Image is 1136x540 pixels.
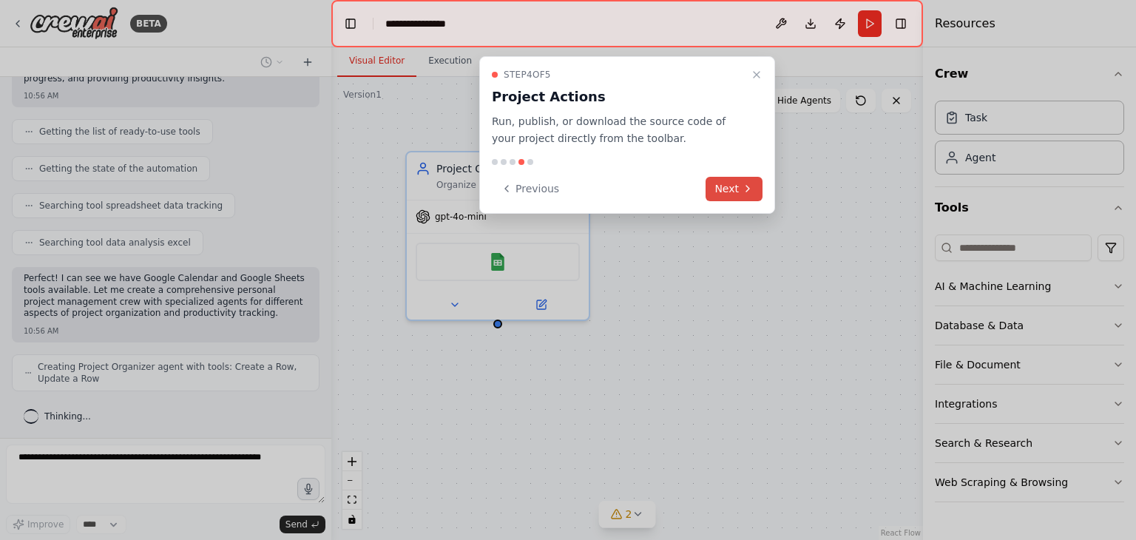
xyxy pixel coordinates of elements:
[706,177,763,201] button: Next
[492,177,568,201] button: Previous
[492,87,745,107] h3: Project Actions
[492,113,745,147] p: Run, publish, or download the source code of your project directly from the toolbar.
[340,13,361,34] button: Hide left sidebar
[748,66,765,84] button: Close walkthrough
[504,69,551,81] span: Step 4 of 5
